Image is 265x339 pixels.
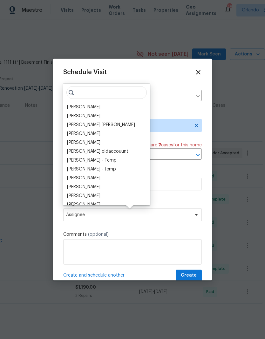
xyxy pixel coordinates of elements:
div: [PERSON_NAME] [67,131,100,137]
span: There are case s for this home [139,142,202,148]
button: Open [194,150,202,159]
span: 7 [159,143,161,147]
div: [PERSON_NAME] [PERSON_NAME] [67,122,135,128]
span: Create [181,272,197,279]
div: [PERSON_NAME] [67,139,100,146]
span: Close [195,69,202,76]
span: Assignee [66,212,191,217]
label: Home [63,83,202,90]
div: [PERSON_NAME] [67,113,100,119]
span: (optional) [88,232,109,237]
span: Schedule Visit [63,69,107,75]
button: Create [176,270,202,281]
div: [PERSON_NAME] [67,104,100,110]
div: [PERSON_NAME] oldaccouunt [67,148,128,155]
div: [PERSON_NAME] - temp [67,166,116,172]
div: [PERSON_NAME] [67,175,100,181]
div: [PERSON_NAME] [67,184,100,190]
span: Create and schedule another [63,272,125,278]
label: Comments [63,231,202,238]
div: [PERSON_NAME] - Temp [67,157,117,163]
div: [PERSON_NAME] [67,193,100,199]
div: [PERSON_NAME] [67,201,100,208]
